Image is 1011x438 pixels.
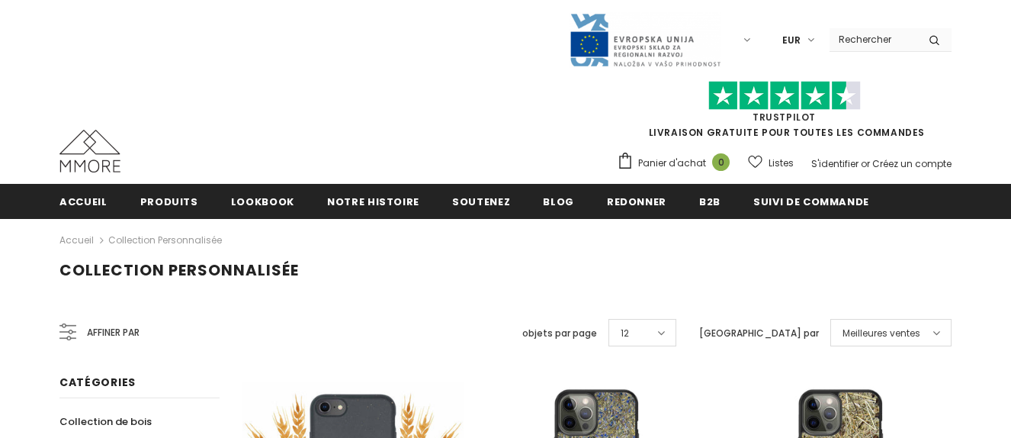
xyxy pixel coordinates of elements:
[231,184,294,218] a: Lookbook
[861,157,870,170] span: or
[753,184,869,218] a: Suivi de commande
[522,326,597,341] label: objets par page
[87,324,140,341] span: Affiner par
[59,130,120,172] img: Cas MMORE
[59,231,94,250] a: Accueil
[748,150,794,176] a: Listes
[59,259,299,281] span: Collection personnalisée
[452,195,510,209] span: soutenez
[617,88,952,139] span: LIVRAISON GRATUITE POUR TOUTES LES COMMANDES
[708,81,861,111] img: Faites confiance aux étoiles pilotes
[607,195,666,209] span: Redonner
[327,195,419,209] span: Notre histoire
[569,33,721,46] a: Javni Razpis
[699,326,819,341] label: [GEOGRAPHIC_DATA] par
[59,195,108,209] span: Accueil
[842,326,920,341] span: Meilleures ventes
[699,195,721,209] span: B2B
[811,157,859,170] a: S'identifier
[59,408,152,435] a: Collection de bois
[782,33,801,48] span: EUR
[140,184,198,218] a: Produits
[108,233,222,246] a: Collection personnalisée
[617,152,737,175] a: Panier d'achat 0
[231,195,294,209] span: Lookbook
[607,184,666,218] a: Redonner
[638,156,706,171] span: Panier d'achat
[753,111,816,124] a: TrustPilot
[872,157,952,170] a: Créez un compte
[327,184,419,218] a: Notre histoire
[140,195,198,209] span: Produits
[830,28,917,50] input: Search Site
[543,184,574,218] a: Blog
[59,184,108,218] a: Accueil
[569,12,721,68] img: Javni Razpis
[699,184,721,218] a: B2B
[712,153,730,171] span: 0
[769,156,794,171] span: Listes
[59,414,152,429] span: Collection de bois
[59,375,136,390] span: Catégories
[621,326,629,341] span: 12
[543,195,574,209] span: Blog
[753,195,869,209] span: Suivi de commande
[452,184,510,218] a: soutenez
